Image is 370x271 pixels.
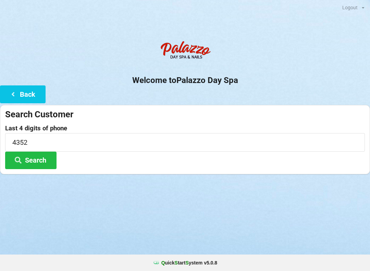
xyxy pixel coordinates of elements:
b: uick tart ystem v 5.0.8 [161,259,217,266]
img: PalazzoDaySpaNails-Logo.png [158,37,212,65]
div: Logout [342,5,358,10]
div: Search Customer [5,109,365,120]
input: 0000 [5,133,365,151]
img: favicon.ico [153,259,160,266]
span: Q [161,260,165,266]
span: S [175,260,178,266]
span: S [185,260,188,266]
button: Search [5,152,57,169]
label: Last 4 digits of phone [5,125,365,132]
